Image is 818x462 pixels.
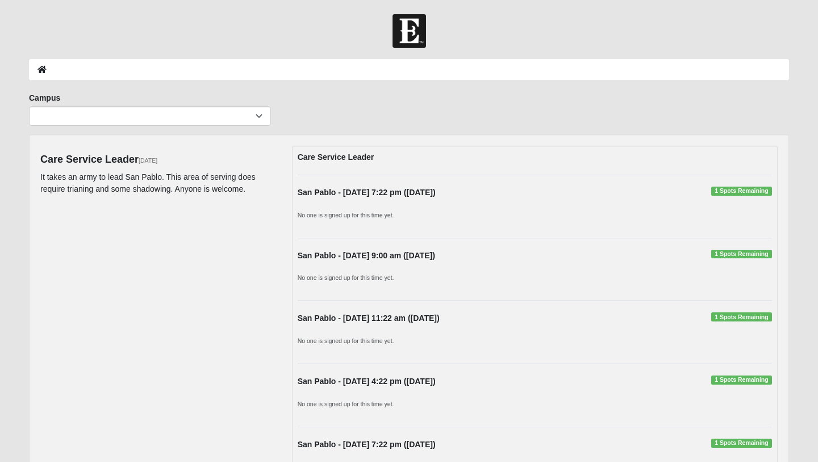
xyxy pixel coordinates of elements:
small: No one is signed up for this time yet. [298,337,394,344]
strong: San Pablo - [DATE] 4:22 pm ([DATE]) [298,377,436,386]
span: 1 Spots Remaining [711,439,772,448]
h4: Care Service Leader [40,154,275,166]
span: 1 Spots Remaining [711,312,772,321]
strong: San Pablo - [DATE] 11:22 am ([DATE]) [298,313,440,323]
strong: San Pablo - [DATE] 7:22 pm ([DATE]) [298,440,436,449]
span: 1 Spots Remaining [711,187,772,196]
img: Church of Eleven22 Logo [393,14,426,48]
small: No one is signed up for this time yet. [298,401,394,407]
strong: San Pablo - [DATE] 9:00 am ([DATE]) [298,251,435,260]
small: No one is signed up for this time yet. [298,274,394,281]
small: [DATE] [139,157,157,164]
strong: Care Service Leader [298,152,374,162]
label: Campus [29,92,60,104]
strong: San Pablo - [DATE] 7:22 pm ([DATE]) [298,188,436,197]
span: 1 Spots Remaining [711,376,772,385]
small: No one is signed up for this time yet. [298,212,394,218]
p: It takes an army to lead San Pablo. This area of serving does require trianing and some shadowing... [40,171,275,195]
span: 1 Spots Remaining [711,250,772,259]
